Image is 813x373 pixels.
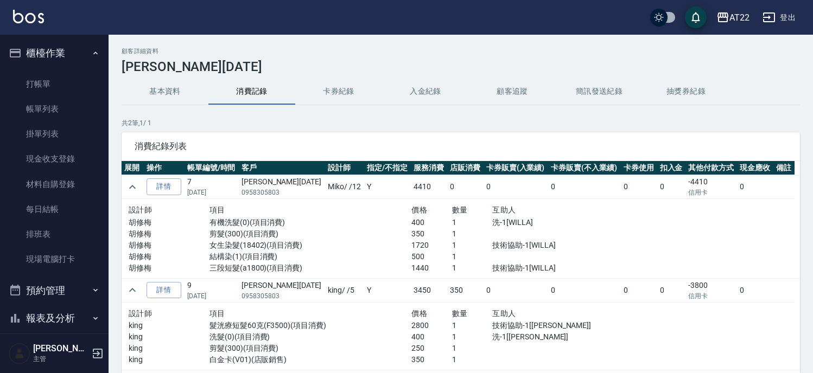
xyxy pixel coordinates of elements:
td: 0 [737,278,773,302]
h3: [PERSON_NAME][DATE] [122,59,800,74]
a: 掛單列表 [4,121,104,146]
p: 胡修梅 [129,240,209,251]
td: 0 [657,278,686,302]
button: 入金紀錄 [382,79,469,105]
p: 信用卡 [688,188,734,197]
p: 洗-1[[PERSON_NAME]] [492,331,613,343]
span: 設計師 [129,205,152,214]
p: 信用卡 [688,291,734,301]
td: 0 [548,175,621,199]
p: 500 [411,251,452,262]
button: 登出 [758,8,800,28]
p: 400 [411,331,452,343]
p: 女生染髮(18402)(項目消費) [209,240,411,251]
p: 1 [452,228,492,240]
td: [PERSON_NAME][DATE] [239,278,326,302]
th: 卡券販賣(不入業績) [548,161,621,175]
p: 1 [452,217,492,228]
button: 報表及分析 [4,304,104,332]
button: 卡券紀錄 [295,79,382,105]
a: 詳情 [147,178,181,195]
td: 350 [447,278,484,302]
td: 3450 [411,278,447,302]
th: 帳單編號/時間 [185,161,239,175]
span: 互助人 [492,205,516,214]
a: 現金收支登錄 [4,146,104,171]
p: 1 [452,262,492,274]
p: 洗髮(0)(項目消費) [209,331,411,343]
td: 0 [621,175,657,199]
button: 基本資料 [122,79,208,105]
p: 剪髮(300)(項目消費) [209,228,411,240]
th: 其他付款方式 [685,161,737,175]
h2: 顧客詳細資料 [122,48,800,55]
p: 共 2 筆, 1 / 1 [122,118,800,128]
p: 1720 [411,240,452,251]
button: 抽獎券紀錄 [643,79,729,105]
a: 詳情 [147,282,181,299]
td: 0 [447,175,484,199]
th: 指定/不指定 [364,161,411,175]
p: 1 [452,320,492,331]
p: 400 [411,217,452,228]
span: 價格 [411,205,427,214]
td: [PERSON_NAME][DATE] [239,175,326,199]
span: 價格 [411,309,427,318]
p: 胡修梅 [129,217,209,228]
span: 消費紀錄列表 [135,141,787,152]
span: 項目 [209,309,225,318]
p: 剪髮(300)(項目消費) [209,343,411,354]
p: 胡修梅 [129,262,209,274]
button: expand row [124,282,141,298]
th: 店販消費 [447,161,484,175]
h5: [PERSON_NAME] [33,343,88,354]
p: 結構染(1)(項目消費) [209,251,411,262]
button: 櫃檯作業 [4,39,104,67]
th: 設計師 [325,161,364,175]
span: 數量 [452,309,468,318]
p: king [129,354,209,365]
p: 1 [452,331,492,343]
p: king [129,320,209,331]
button: 簡訊發送紀錄 [556,79,643,105]
td: king / /5 [325,278,364,302]
p: 350 [411,228,452,240]
p: 1 [452,240,492,251]
button: expand row [124,179,141,195]
img: Logo [13,10,44,23]
span: 數量 [452,205,468,214]
td: 0 [484,278,548,302]
td: 7 [185,175,239,199]
p: 1 [452,251,492,262]
td: -4410 [685,175,737,199]
a: 每日結帳 [4,197,104,222]
p: 1 [452,354,492,365]
td: 4410 [411,175,447,199]
a: 打帳單 [4,72,104,97]
th: 客戶 [239,161,326,175]
td: 0 [737,175,773,199]
span: 設計師 [129,309,152,318]
span: 互助人 [492,309,516,318]
button: 客戶管理 [4,332,104,361]
th: 操作 [144,161,185,175]
button: 消費記錄 [208,79,295,105]
div: AT22 [729,11,750,24]
p: 技術協助-1[WILLA] [492,262,613,274]
a: 材料自購登錄 [4,172,104,197]
th: 現金應收 [737,161,773,175]
td: -3800 [685,278,737,302]
th: 卡券使用 [621,161,657,175]
button: 顧客追蹤 [469,79,556,105]
p: 0958305803 [242,188,323,197]
p: 髮洸療短髮60克(F3500)(項目消費) [209,320,411,331]
p: 胡修梅 [129,251,209,262]
span: 項目 [209,205,225,214]
td: Miko / /12 [325,175,364,199]
p: 洗-1[WILLA] [492,217,613,228]
th: 卡券販賣(入業績) [484,161,548,175]
button: 預約管理 [4,276,104,305]
th: 服務消費 [411,161,447,175]
th: 扣入金 [657,161,686,175]
p: 技術協助-1[[PERSON_NAME]] [492,320,613,331]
